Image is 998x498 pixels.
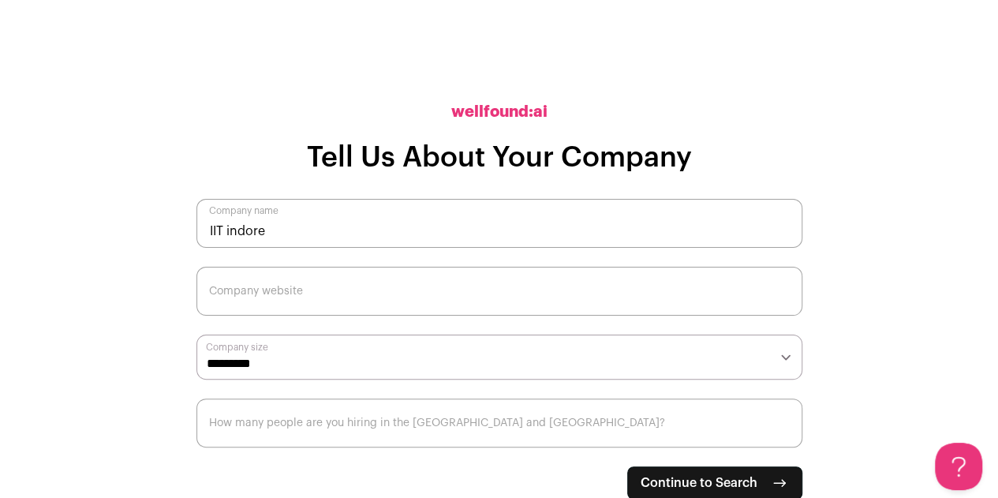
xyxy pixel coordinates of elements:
input: How many people are you hiring in the US and Canada? [196,399,802,447]
span: Continue to Search [641,474,757,492]
h2: wellfound:ai [451,101,548,123]
input: Company website [196,267,802,316]
h1: Tell Us About Your Company [307,142,692,174]
input: Company name [196,199,802,248]
iframe: Help Scout Beacon - Open [935,443,982,490]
